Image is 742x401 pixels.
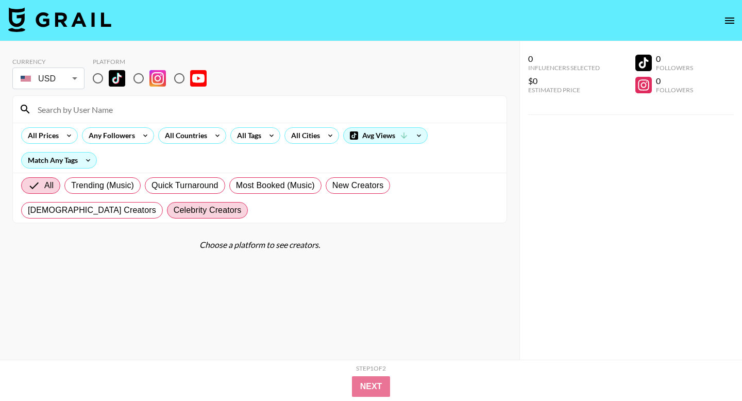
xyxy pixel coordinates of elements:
[44,179,54,192] span: All
[28,204,156,216] span: [DEMOGRAPHIC_DATA] Creators
[719,10,740,31] button: open drawer
[151,179,218,192] span: Quick Turnaround
[93,58,215,65] div: Platform
[109,70,125,87] img: TikTok
[528,76,600,86] div: $0
[236,179,315,192] span: Most Booked (Music)
[14,70,82,88] div: USD
[31,101,500,118] input: Search by User Name
[352,376,391,397] button: Next
[12,58,85,65] div: Currency
[656,54,693,64] div: 0
[344,128,427,143] div: Avg Views
[656,86,693,94] div: Followers
[82,128,137,143] div: Any Followers
[22,128,61,143] div: All Prices
[231,128,263,143] div: All Tags
[528,54,600,64] div: 0
[356,364,386,372] div: Step 1 of 2
[149,70,166,87] img: Instagram
[22,153,96,168] div: Match Any Tags
[528,86,600,94] div: Estimated Price
[12,240,507,250] div: Choose a platform to see creators.
[71,179,134,192] span: Trending (Music)
[656,64,693,72] div: Followers
[332,179,384,192] span: New Creators
[8,7,111,32] img: Grail Talent
[159,128,209,143] div: All Countries
[285,128,322,143] div: All Cities
[656,76,693,86] div: 0
[174,204,242,216] span: Celebrity Creators
[190,70,207,87] img: YouTube
[528,64,600,72] div: Influencers Selected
